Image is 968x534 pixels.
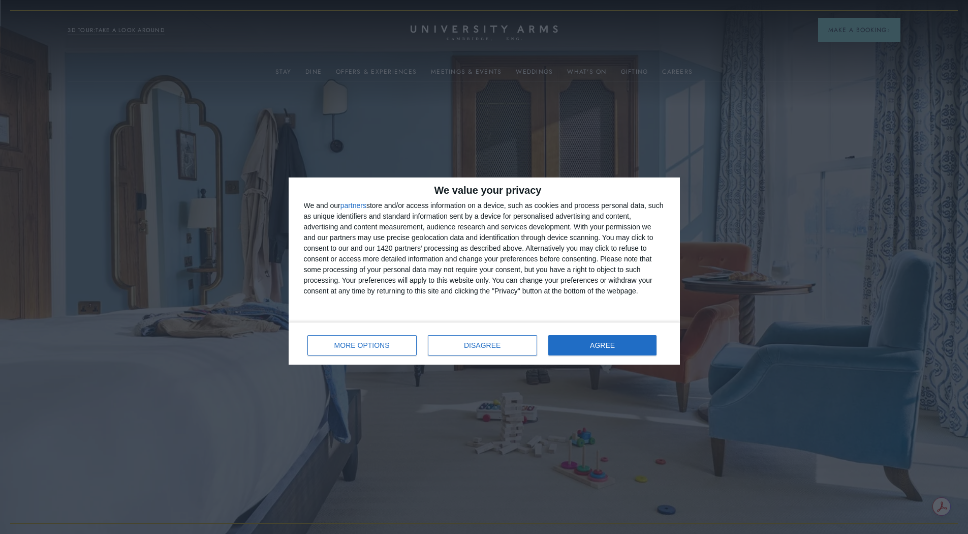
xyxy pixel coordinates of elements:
div: qc-cmp2-ui [289,177,680,365]
button: MORE OPTIONS [307,335,417,355]
span: MORE OPTIONS [334,342,390,349]
button: partners [340,202,366,209]
button: DISAGREE [428,335,537,355]
span: AGREE [590,342,615,349]
button: AGREE [548,335,657,355]
div: We and our store and/or access information on a device, such as cookies and process personal data... [304,200,665,296]
span: DISAGREE [464,342,501,349]
h2: We value your privacy [304,185,665,195]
